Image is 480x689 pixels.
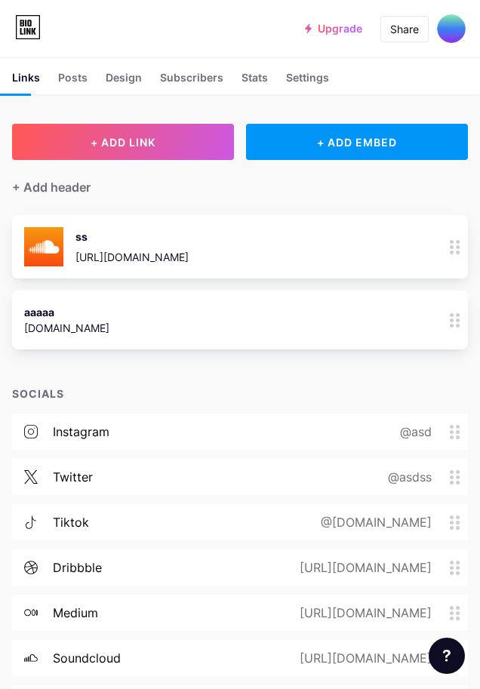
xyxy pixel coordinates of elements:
div: ss [75,229,189,245]
div: Subscribers [160,69,223,94]
div: Settings [286,69,329,94]
div: @asd [376,423,450,441]
div: Design [106,69,142,94]
div: [URL][DOMAIN_NAME] [275,649,450,667]
div: instagram [53,423,109,441]
a: Upgrade [305,23,362,35]
div: [URL][DOMAIN_NAME] [275,604,450,622]
div: tiktok [53,513,89,531]
div: + ADD EMBED [246,124,468,160]
div: @asdss [364,468,450,486]
div: @[DOMAIN_NAME] [297,513,450,531]
div: [URL][DOMAIN_NAME] [75,249,189,265]
span: + ADD LINK [91,136,155,149]
div: dribbble [53,558,102,577]
img: ss [24,227,63,266]
div: [DOMAIN_NAME] [24,320,109,336]
div: + Add header [12,178,91,196]
div: Posts [58,69,88,94]
div: soundcloud [53,649,121,667]
div: twitter [53,468,93,486]
div: Stats [242,69,268,94]
div: aaaaa [24,304,109,320]
div: Links [12,69,40,94]
button: + ADD LINK [12,124,234,160]
img: joz3 [437,14,466,43]
div: [URL][DOMAIN_NAME] [275,558,450,577]
div: medium [53,604,98,622]
div: Share [390,21,419,37]
div: SOCIALS [12,386,468,401]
